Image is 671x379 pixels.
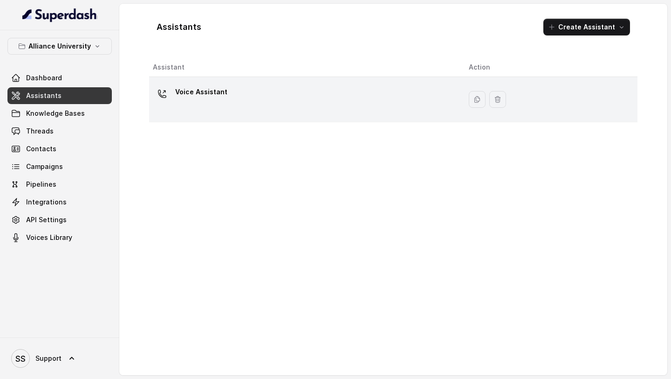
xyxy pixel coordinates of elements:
[35,354,62,363] span: Support
[22,7,97,22] img: light.svg
[26,109,85,118] span: Knowledge Bases
[7,229,112,246] a: Voices Library
[28,41,91,52] p: Alliance University
[26,126,54,136] span: Threads
[461,58,637,77] th: Action
[7,194,112,211] a: Integrations
[149,58,461,77] th: Assistant
[26,91,62,100] span: Assistants
[26,180,56,189] span: Pipelines
[157,20,201,35] h1: Assistants
[7,38,112,55] button: Alliance University
[26,233,72,242] span: Voices Library
[7,123,112,140] a: Threads
[543,19,630,35] button: Create Assistant
[7,345,112,372] a: Support
[15,354,26,364] text: SS
[7,140,112,157] a: Contacts
[7,87,112,104] a: Assistants
[26,162,63,171] span: Campaigns
[26,144,56,154] span: Contacts
[26,215,67,225] span: API Settings
[7,176,112,193] a: Pipelines
[7,211,112,228] a: API Settings
[7,105,112,122] a: Knowledge Bases
[7,70,112,86] a: Dashboard
[7,158,112,175] a: Campaigns
[26,197,67,207] span: Integrations
[26,73,62,83] span: Dashboard
[175,84,227,99] p: Voice Assistant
